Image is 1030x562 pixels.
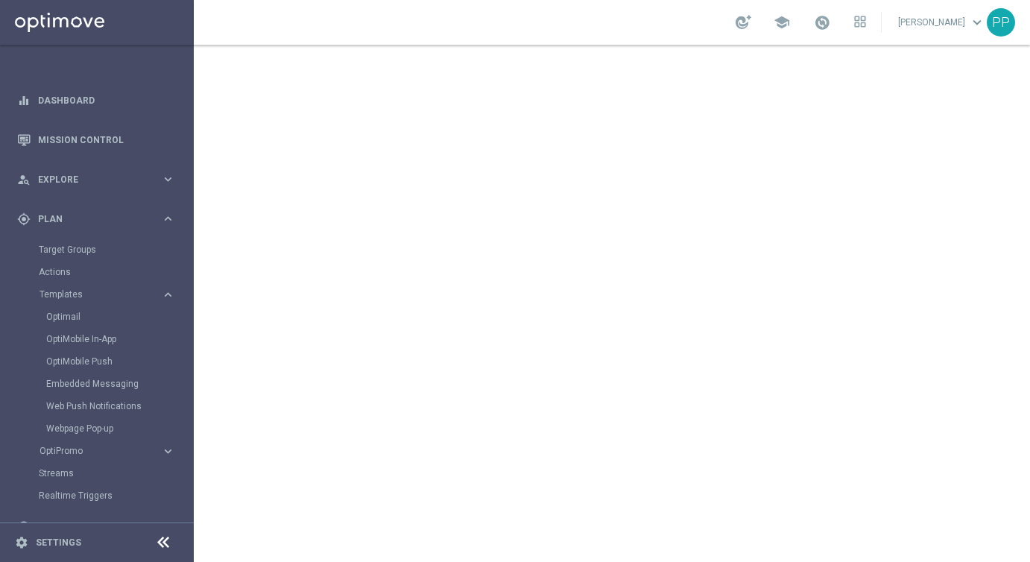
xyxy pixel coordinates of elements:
[39,239,192,261] div: Target Groups
[17,520,31,534] i: play_circle_outline
[46,373,192,395] div: Embedded Messaging
[40,290,161,299] div: Templates
[987,8,1015,37] div: PP
[46,350,192,373] div: OptiMobile Push
[46,423,155,435] a: Webpage Pop-up
[16,174,176,186] button: person_search Explore keyboard_arrow_right
[16,134,176,146] button: Mission Control
[46,400,155,412] a: Web Push Notifications
[39,462,192,484] div: Streams
[46,328,192,350] div: OptiMobile In-App
[161,212,175,226] i: keyboard_arrow_right
[39,440,192,462] div: OptiPromo
[39,288,176,300] button: Templates keyboard_arrow_right
[39,467,155,479] a: Streams
[39,266,155,278] a: Actions
[39,445,176,457] button: OptiPromo keyboard_arrow_right
[17,212,31,226] i: gps_fixed
[39,490,155,502] a: Realtime Triggers
[161,172,175,186] i: keyboard_arrow_right
[40,446,146,455] span: OptiPromo
[17,520,161,534] div: Execute
[897,11,987,34] a: [PERSON_NAME]keyboard_arrow_down
[17,80,175,120] div: Dashboard
[17,94,31,107] i: equalizer
[161,520,175,534] i: keyboard_arrow_right
[40,290,146,299] span: Templates
[969,14,985,31] span: keyboard_arrow_down
[38,215,161,224] span: Plan
[39,244,155,256] a: Target Groups
[16,521,176,533] button: play_circle_outline Execute keyboard_arrow_right
[17,212,161,226] div: Plan
[16,95,176,107] button: equalizer Dashboard
[17,173,161,186] div: Explore
[38,175,161,184] span: Explore
[46,417,192,440] div: Webpage Pop-up
[40,446,161,455] div: OptiPromo
[16,213,176,225] button: gps_fixed Plan keyboard_arrow_right
[161,444,175,458] i: keyboard_arrow_right
[39,283,192,440] div: Templates
[39,484,192,507] div: Realtime Triggers
[39,261,192,283] div: Actions
[46,333,155,345] a: OptiMobile In-App
[17,173,31,186] i: person_search
[161,288,175,302] i: keyboard_arrow_right
[46,378,155,390] a: Embedded Messaging
[46,395,192,417] div: Web Push Notifications
[38,80,175,120] a: Dashboard
[774,14,790,31] span: school
[17,120,175,160] div: Mission Control
[46,356,155,367] a: OptiMobile Push
[46,306,192,328] div: Optimail
[36,538,81,547] a: Settings
[15,536,28,549] i: settings
[46,311,155,323] a: Optimail
[38,120,175,160] a: Mission Control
